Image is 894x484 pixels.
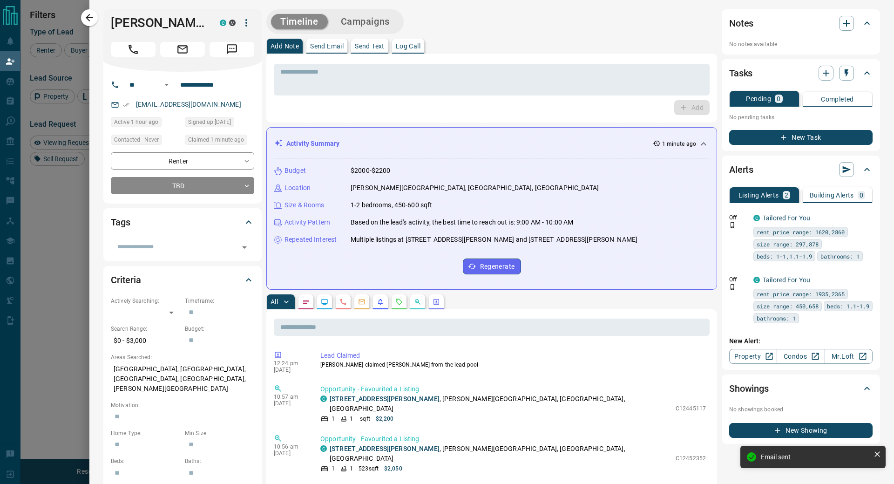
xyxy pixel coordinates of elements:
[763,276,810,284] a: Tailored For You
[320,361,706,369] p: [PERSON_NAME] claimed [PERSON_NAME] from the lead pool
[662,140,696,148] p: 1 minute ago
[753,215,760,221] div: condos.ca
[320,445,327,452] div: condos.ca
[757,239,819,249] span: size range: 297,878
[111,215,130,230] h2: Tags
[757,252,812,261] span: beds: 1-1,1.1-1.9
[111,429,180,437] p: Home Type:
[777,349,825,364] a: Condos
[729,16,753,31] h2: Notes
[384,464,402,473] p: $2,050
[111,333,180,348] p: $0 - $3,000
[320,384,706,394] p: Opportunity - Favourited a Listing
[302,298,310,306] svg: Notes
[351,166,390,176] p: $2000-$2200
[123,102,129,108] svg: Email Verified
[320,434,706,444] p: Opportunity - Favourited a Listing
[729,377,873,400] div: Showings
[339,298,347,306] svg: Calls
[377,298,384,306] svg: Listing Alerts
[330,395,440,402] a: [STREET_ADDRESS][PERSON_NAME]
[320,395,327,402] div: condos.ca
[729,110,873,124] p: No pending tasks
[729,349,777,364] a: Property
[188,135,244,144] span: Claimed 1 minute ago
[229,20,236,26] div: mrloft.ca
[729,62,873,84] div: Tasks
[332,415,335,423] p: 1
[161,79,172,90] button: Open
[274,367,306,373] p: [DATE]
[463,259,521,274] button: Regenerate
[111,325,180,333] p: Search Range:
[433,298,440,306] svg: Agent Actions
[729,275,748,284] p: Off
[111,42,156,57] span: Call
[271,14,328,29] button: Timeline
[729,213,748,222] p: Off
[185,457,254,465] p: Baths:
[359,464,379,473] p: 523 sqft
[746,95,771,102] p: Pending
[111,177,254,194] div: TBD
[321,298,328,306] svg: Lead Browsing Activity
[332,464,335,473] p: 1
[111,353,254,361] p: Areas Searched:
[351,200,432,210] p: 1-2 bedrooms, 450-600 sqft
[111,297,180,305] p: Actively Searching:
[358,298,366,306] svg: Emails
[114,135,159,144] span: Contacted - Never
[111,15,206,30] h1: [PERSON_NAME]
[729,423,873,438] button: New Showing
[761,453,870,461] div: Email sent
[395,298,403,306] svg: Requests
[330,394,671,414] p: , [PERSON_NAME][GEOGRAPHIC_DATA], [GEOGRAPHIC_DATA], [GEOGRAPHIC_DATA]
[351,218,573,227] p: Based on the lead's activity, the best time to reach out is: 9:00 AM - 10:00 AM
[414,298,421,306] svg: Opportunities
[729,158,873,181] div: Alerts
[355,43,385,49] p: Send Text
[111,401,254,409] p: Motivation:
[210,42,254,57] span: Message
[114,117,158,127] span: Active 1 hour ago
[330,445,440,452] a: [STREET_ADDRESS][PERSON_NAME]
[729,40,873,48] p: No notes available
[185,297,254,305] p: Timeframe:
[185,135,254,148] div: Wed Oct 15 2025
[757,314,796,323] span: bathrooms: 1
[111,211,254,233] div: Tags
[274,135,709,152] div: Activity Summary1 minute ago
[729,162,753,177] h2: Alerts
[111,361,254,396] p: [GEOGRAPHIC_DATA], [GEOGRAPHIC_DATA], [GEOGRAPHIC_DATA], [GEOGRAPHIC_DATA], [PERSON_NAME][GEOGRAP...
[310,43,344,49] p: Send Email
[320,351,706,361] p: Lead Claimed
[729,130,873,145] button: New Task
[238,241,251,254] button: Open
[729,405,873,414] p: No showings booked
[274,450,306,457] p: [DATE]
[729,284,736,290] svg: Push Notification Only
[860,192,863,198] p: 0
[777,95,780,102] p: 0
[351,183,599,193] p: [PERSON_NAME][GEOGRAPHIC_DATA], [GEOGRAPHIC_DATA], [GEOGRAPHIC_DATA]
[111,273,141,287] h2: Criteria
[738,192,779,198] p: Listing Alerts
[185,117,254,130] div: Sun Feb 04 2024
[359,415,370,423] p: - sqft
[111,117,180,130] div: Wed Oct 15 2025
[825,349,873,364] a: Mr.Loft
[676,454,706,463] p: C12452352
[396,43,420,49] p: Log Call
[676,404,706,413] p: C12445117
[820,252,860,261] span: bathrooms: 1
[136,101,241,108] a: [EMAIL_ADDRESS][DOMAIN_NAME]
[160,42,205,57] span: Email
[284,166,306,176] p: Budget
[111,457,180,465] p: Beds:
[185,325,254,333] p: Budget:
[274,360,306,367] p: 12:24 pm
[757,227,845,237] span: rent price range: 1620,2860
[111,152,254,170] div: Renter
[827,301,869,311] span: beds: 1.1-1.9
[271,43,299,49] p: Add Note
